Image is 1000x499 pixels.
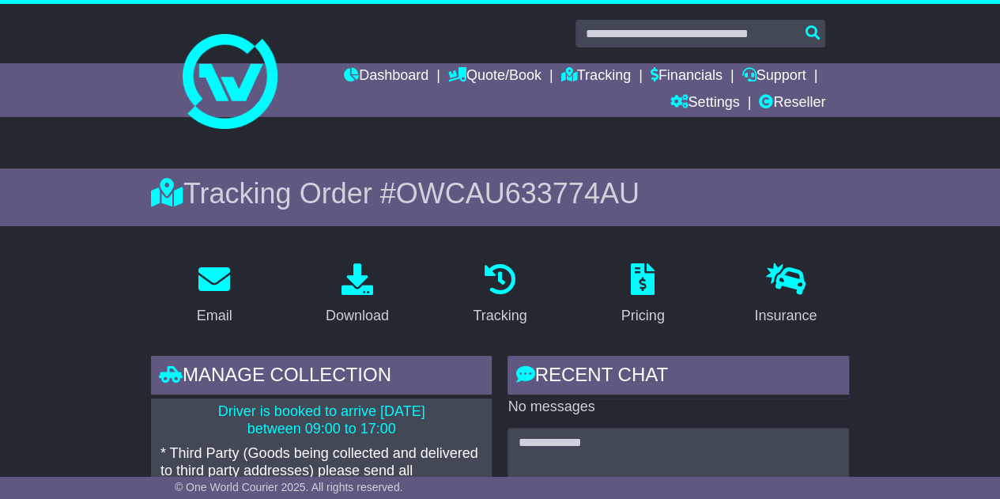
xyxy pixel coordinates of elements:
[396,177,640,210] span: OWCAU633774AU
[621,305,665,327] div: Pricing
[759,90,825,117] a: Reseller
[670,90,739,117] a: Settings
[754,305,817,327] div: Insurance
[160,403,483,437] p: Driver is booked to arrive [DATE] between 09:00 to 17:00
[448,63,542,90] a: Quote/Book
[151,356,492,399] div: Manage collection
[151,176,849,210] div: Tracking Order #
[561,63,631,90] a: Tracking
[611,258,675,332] a: Pricing
[462,258,537,332] a: Tracking
[326,305,389,327] div: Download
[197,305,232,327] div: Email
[315,258,399,332] a: Download
[651,63,723,90] a: Financials
[508,399,849,416] p: No messages
[508,356,849,399] div: RECENT CHAT
[187,258,243,332] a: Email
[175,481,403,493] span: © One World Courier 2025. All rights reserved.
[344,63,428,90] a: Dashboard
[742,63,806,90] a: Support
[744,258,827,332] a: Insurance
[473,305,526,327] div: Tracking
